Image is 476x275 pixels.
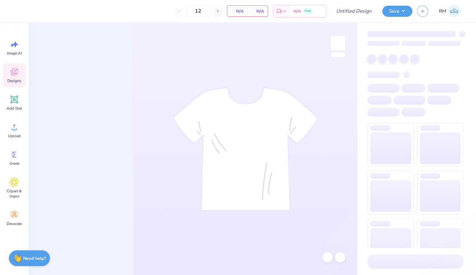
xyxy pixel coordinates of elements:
span: Decorate [7,221,22,226]
span: N/A [293,8,301,15]
span: Upload [8,133,21,138]
span: Image AI [7,51,22,56]
span: N/A [231,8,244,15]
span: Add Text [7,106,22,111]
input: – – [186,5,210,17]
img: Raffaela Manoy [448,5,460,17]
strong: Need help? [23,255,46,261]
span: RM [439,8,446,15]
span: N/A [251,8,264,15]
button: Save [382,6,412,17]
span: Free [305,9,311,13]
a: RM [436,5,463,17]
img: tee-skeleton.svg [173,87,318,211]
input: Untitled Design [331,5,378,17]
span: Designs [7,78,21,83]
span: Clipart & logos [4,189,25,199]
span: Greek [9,161,19,166]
